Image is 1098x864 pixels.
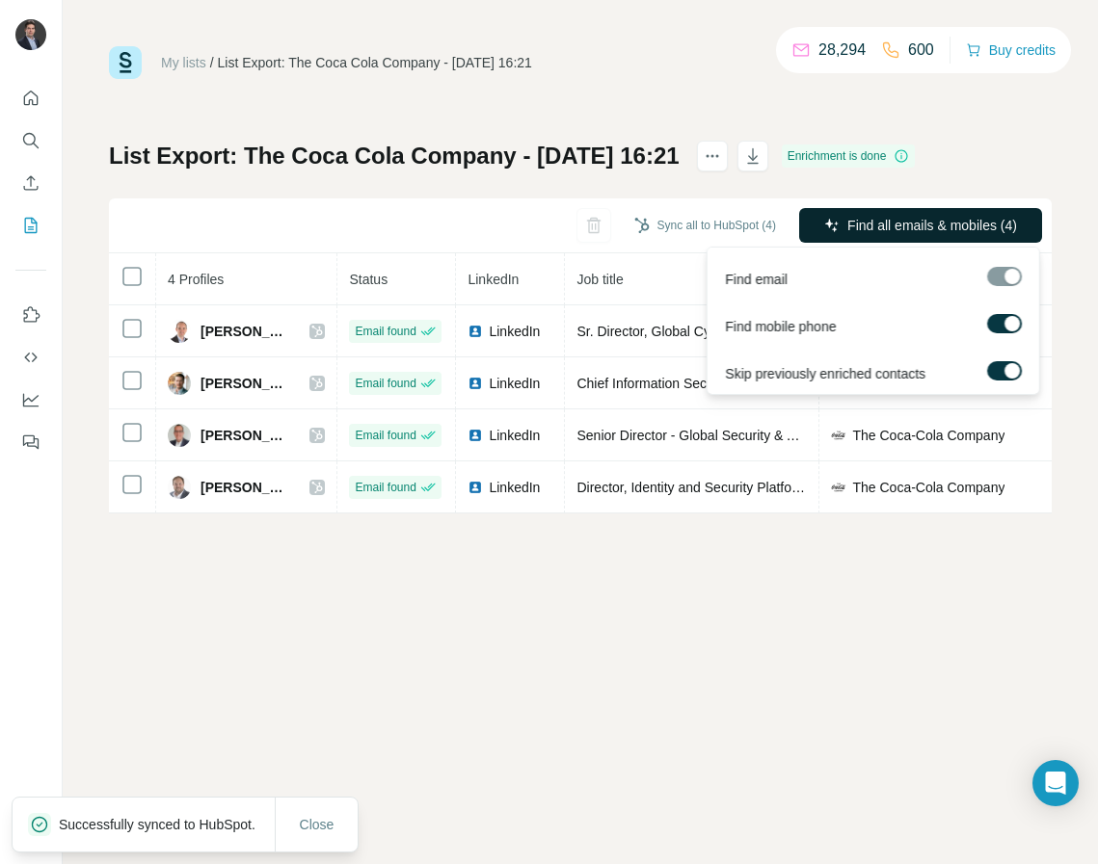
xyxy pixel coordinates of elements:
span: Email found [355,479,415,496]
div: Open Intercom Messenger [1032,760,1079,806]
button: Feedback [15,425,46,459]
span: LinkedIn [489,478,540,497]
span: The Coca-Cola Company [852,426,1004,445]
span: Sr. Director, Global Cyber Defense & Deputy CISO [576,324,879,339]
h1: List Export: The Coca Cola Company - [DATE] 16:21 [109,141,680,171]
button: Enrich CSV [15,166,46,200]
button: Find all emails & mobiles (4) [799,208,1042,243]
span: Find mobile phone [725,317,836,336]
span: Find all emails & mobiles (4) [847,216,1017,235]
span: [PERSON_NAME] [201,322,290,341]
p: 28,294 [818,39,866,62]
img: company-logo [831,428,846,443]
span: LinkedIn [468,272,519,287]
button: Buy credits [966,37,1056,64]
span: Senior Director - Global Security & Asset Protection [576,428,884,443]
button: Use Surfe API [15,340,46,375]
button: Search [15,123,46,158]
button: My lists [15,208,46,243]
img: company-logo [831,480,846,495]
img: Surfe Logo [109,46,142,79]
div: Enrichment is done [782,144,916,168]
img: Avatar [15,19,46,50]
img: LinkedIn logo [468,480,483,495]
span: [PERSON_NAME] [201,374,290,393]
p: 600 [908,39,934,62]
span: LinkedIn [489,374,540,393]
div: List Export: The Coca Cola Company - [DATE] 16:21 [218,53,532,72]
button: Close [286,807,348,842]
img: LinkedIn logo [468,324,483,339]
img: LinkedIn logo [468,376,483,391]
span: Email found [355,375,415,392]
a: My lists [161,55,206,70]
span: Skip previously enriched contacts [725,364,925,383]
button: Sync all to HubSpot (4) [621,211,790,240]
img: Avatar [168,372,191,395]
span: Email found [355,427,415,444]
span: Find email [725,270,788,289]
span: The Coca-Cola Company [852,478,1004,497]
span: Chief Information Security Officer [576,376,775,391]
span: Email found [355,323,415,340]
span: LinkedIn [489,322,540,341]
span: LinkedIn [489,426,540,445]
span: Close [300,815,335,834]
p: Successfully synced to HubSpot. [59,815,271,834]
span: 4 Profiles [168,272,224,287]
li: / [210,53,214,72]
span: Job title [576,272,623,287]
span: [PERSON_NAME] [201,478,290,497]
button: Quick start [15,81,46,116]
img: Avatar [168,424,191,447]
img: Avatar [168,320,191,343]
span: Director, Identity and Security Platforms [576,480,814,495]
img: LinkedIn logo [468,428,483,443]
button: actions [697,141,728,171]
button: Dashboard [15,382,46,417]
button: Use Surfe on LinkedIn [15,298,46,332]
img: Avatar [168,476,191,499]
span: [PERSON_NAME] [201,426,290,445]
span: Status [349,272,388,287]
